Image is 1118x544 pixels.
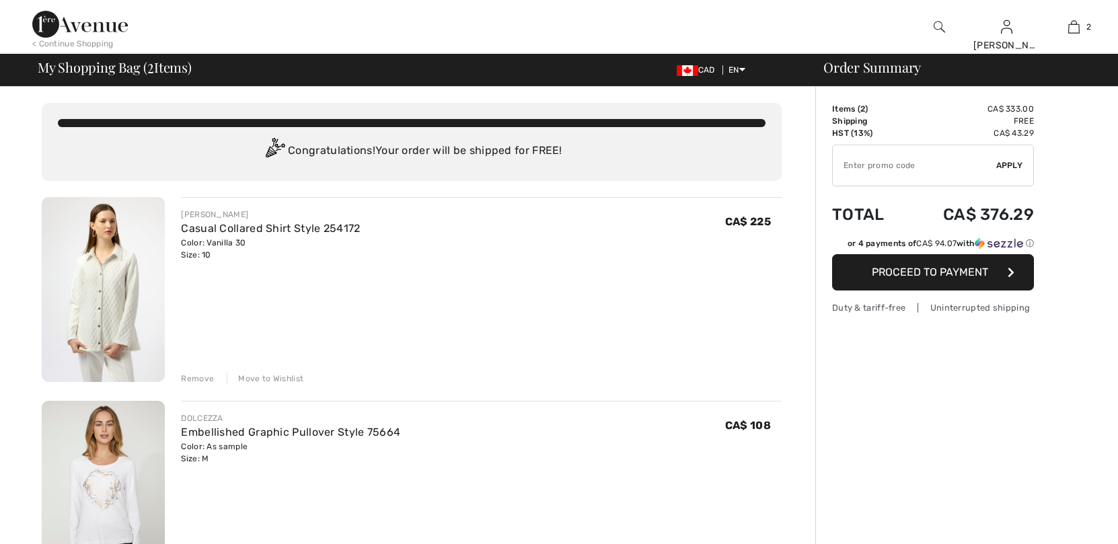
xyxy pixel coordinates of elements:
div: Order Summary [807,61,1110,74]
td: CA$ 376.29 [905,192,1034,237]
td: HST (13%) [832,127,905,139]
div: DOLCEZZA [181,412,400,424]
td: CA$ 43.29 [905,127,1034,139]
button: Proceed to Payment [832,254,1034,290]
td: Items ( ) [832,103,905,115]
span: Proceed to Payment [872,266,988,278]
div: Color: Vanilla 30 Size: 10 [181,237,360,261]
img: Congratulation2.svg [261,138,288,165]
span: 2 [147,57,154,75]
div: Color: As sample Size: M [181,440,400,465]
span: CA$ 94.07 [916,239,957,248]
div: < Continue Shopping [32,38,114,50]
input: Promo code [833,145,996,186]
span: CAD [677,65,720,75]
img: 1ère Avenue [32,11,128,38]
td: Free [905,115,1034,127]
span: CA$ 108 [725,419,771,432]
span: Apply [996,159,1023,171]
div: or 4 payments ofCA$ 94.07withSezzle Click to learn more about Sezzle [832,237,1034,254]
div: [PERSON_NAME] [181,208,360,221]
span: EN [729,65,745,75]
a: 2 [1041,19,1107,35]
a: Embellished Graphic Pullover Style 75664 [181,426,400,438]
span: 2 [860,104,865,114]
img: Canadian Dollar [677,65,698,76]
a: Sign In [1001,20,1012,33]
td: Total [832,192,905,237]
div: Congratulations! Your order will be shipped for FREE! [58,138,766,165]
div: [PERSON_NAME] [973,38,1039,52]
span: CA$ 225 [725,215,771,228]
img: Sezzle [975,237,1023,249]
img: Casual Collared Shirt Style 254172 [42,197,165,382]
a: Casual Collared Shirt Style 254172 [181,222,360,235]
div: or 4 payments of with [848,237,1034,249]
div: Duty & tariff-free | Uninterrupted shipping [832,301,1034,314]
span: My Shopping Bag ( Items) [38,61,192,74]
div: Remove [181,373,214,385]
td: Shipping [832,115,905,127]
div: Move to Wishlist [227,373,303,385]
img: My Bag [1068,19,1080,35]
td: CA$ 333.00 [905,103,1034,115]
img: search the website [934,19,945,35]
img: My Info [1001,19,1012,35]
span: 2 [1086,21,1091,33]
